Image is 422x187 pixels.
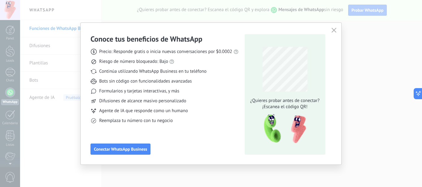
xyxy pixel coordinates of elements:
[99,118,173,124] span: Reemplaza tu número con tu negocio
[99,59,168,65] span: Riesgo de número bloqueado: Bajo
[91,34,202,44] h3: Conoce tus beneficios de WhatsApp
[259,112,307,145] img: qr-pic-1x.png
[248,98,321,104] span: ¿Quieres probar antes de conectar?
[91,144,150,155] button: Conectar WhatsApp Business
[99,49,232,55] span: Precio: Responde gratis o inicia nuevas conversaciones por $0.0002
[99,78,192,84] span: Bots sin código con funcionalidades avanzadas
[248,104,321,110] span: ¡Escanea el código QR!
[94,147,147,151] span: Conectar WhatsApp Business
[99,88,179,94] span: Formularios y tarjetas interactivas, y más
[99,98,186,104] span: Difusiones de alcance masivo personalizado
[99,68,206,75] span: Continúa utilizando WhatsApp Business en tu teléfono
[99,108,188,114] span: Agente de IA que responde como un humano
